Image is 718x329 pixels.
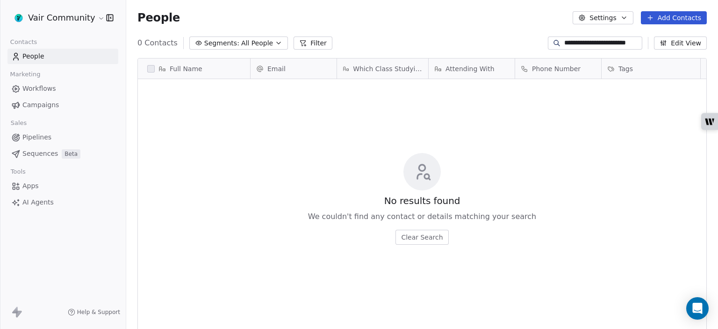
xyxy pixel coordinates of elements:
[22,84,56,94] span: Workflows
[654,37,707,50] button: Edit View
[7,49,118,64] a: People
[602,58,700,79] div: Tags
[251,58,337,79] div: Email
[7,178,118,194] a: Apps
[22,51,44,61] span: People
[241,38,273,48] span: All People
[445,64,495,73] span: Attending With
[686,297,709,320] div: Open Intercom Messenger
[384,194,460,207] span: No results found
[337,58,428,79] div: Which Class Studying in
[429,58,515,79] div: Attending With
[7,81,118,96] a: Workflows
[618,64,633,73] span: Tags
[7,130,118,145] a: Pipelines
[62,149,80,159] span: Beta
[204,38,239,48] span: Segments:
[267,64,286,73] span: Email
[68,308,120,316] a: Help & Support
[11,10,100,26] button: Vair Community
[7,116,31,130] span: Sales
[138,58,250,79] div: Full Name
[6,67,44,81] span: Marketing
[22,181,39,191] span: Apps
[28,12,95,24] span: Vair Community
[170,64,202,73] span: Full Name
[532,64,581,73] span: Phone Number
[22,132,51,142] span: Pipelines
[7,97,118,113] a: Campaigns
[22,197,54,207] span: AI Agents
[6,35,41,49] span: Contacts
[137,11,180,25] span: People
[308,211,536,222] span: We couldn't find any contact or details matching your search
[13,12,24,23] img: VAIR%20LOGO%20PNG%20-%20Copy.png
[353,64,423,73] span: Which Class Studying in
[294,37,332,50] button: Filter
[22,149,58,159] span: Sequences
[7,195,118,210] a: AI Agents
[573,11,633,24] button: Settings
[138,79,251,326] div: grid
[641,11,707,24] button: Add Contacts
[515,58,601,79] div: Phone Number
[7,146,118,161] a: SequencesBeta
[77,308,120,316] span: Help & Support
[7,165,29,179] span: Tools
[395,230,448,245] button: Clear Search
[137,37,178,49] span: 0 Contacts
[22,100,59,110] span: Campaigns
